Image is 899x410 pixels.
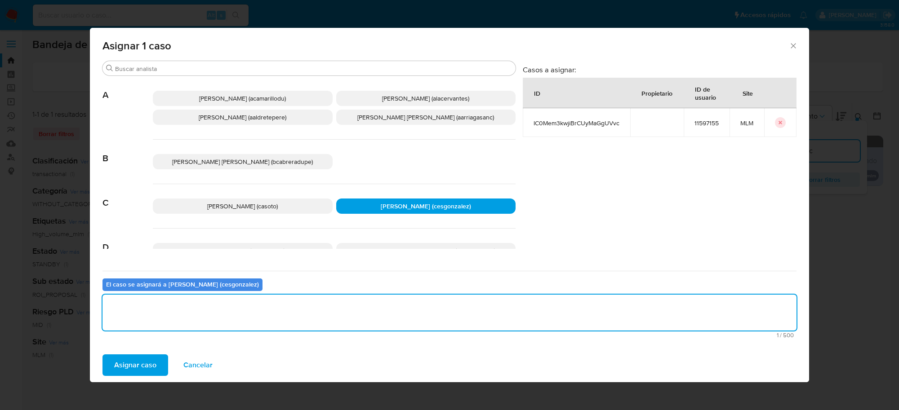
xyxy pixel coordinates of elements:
[172,157,313,166] span: [PERSON_NAME] [PERSON_NAME] (bcabreradupe)
[523,82,551,104] div: ID
[114,355,156,375] span: Asignar caso
[102,40,789,51] span: Asignar 1 caso
[102,229,153,253] span: D
[199,94,286,103] span: [PERSON_NAME] (acamarillodu)
[106,65,113,72] button: Buscar
[102,184,153,208] span: C
[336,243,516,258] div: [PERSON_NAME] [PERSON_NAME] (dlagunesrodr)
[115,65,512,73] input: Buscar analista
[382,94,469,103] span: [PERSON_NAME] (alacervantes)
[523,65,797,74] h3: Casos a asignar:
[631,82,683,104] div: Propietario
[336,198,516,214] div: [PERSON_NAME] (cesgonzalez)
[183,355,213,375] span: Cancelar
[775,117,786,128] button: icon-button
[694,119,719,127] span: 11597155
[207,202,278,211] span: [PERSON_NAME] (casoto)
[106,280,259,289] b: El caso se asignará a [PERSON_NAME] (cesgonzalez)
[172,354,224,376] button: Cancelar
[153,154,333,169] div: [PERSON_NAME] [PERSON_NAME] (bcabreradupe)
[336,91,516,106] div: [PERSON_NAME] (alacervantes)
[684,78,729,108] div: ID de usuario
[336,110,516,125] div: [PERSON_NAME] [PERSON_NAME] (aarriagasanc)
[381,202,471,211] span: [PERSON_NAME] (cesgonzalez)
[789,41,797,49] button: Cerrar ventana
[357,113,494,122] span: [PERSON_NAME] [PERSON_NAME] (aarriagasanc)
[153,243,333,258] div: [PERSON_NAME] (dgoicochea)
[90,28,809,382] div: assign-modal
[102,76,153,101] span: A
[732,82,764,104] div: Site
[102,354,168,376] button: Asignar caso
[153,198,333,214] div: [PERSON_NAME] (casoto)
[200,246,285,255] span: [PERSON_NAME] (dgoicochea)
[199,113,286,122] span: [PERSON_NAME] (aaldretepere)
[153,91,333,106] div: [PERSON_NAME] (acamarillodu)
[105,332,794,338] span: Máximo 500 caracteres
[102,140,153,164] span: B
[153,110,333,125] div: [PERSON_NAME] (aaldretepere)
[740,119,753,127] span: MLM
[356,246,495,255] span: [PERSON_NAME] [PERSON_NAME] (dlagunesrodr)
[534,119,619,127] span: IC0Mem3kwjiBrCUyMaGgUVvc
